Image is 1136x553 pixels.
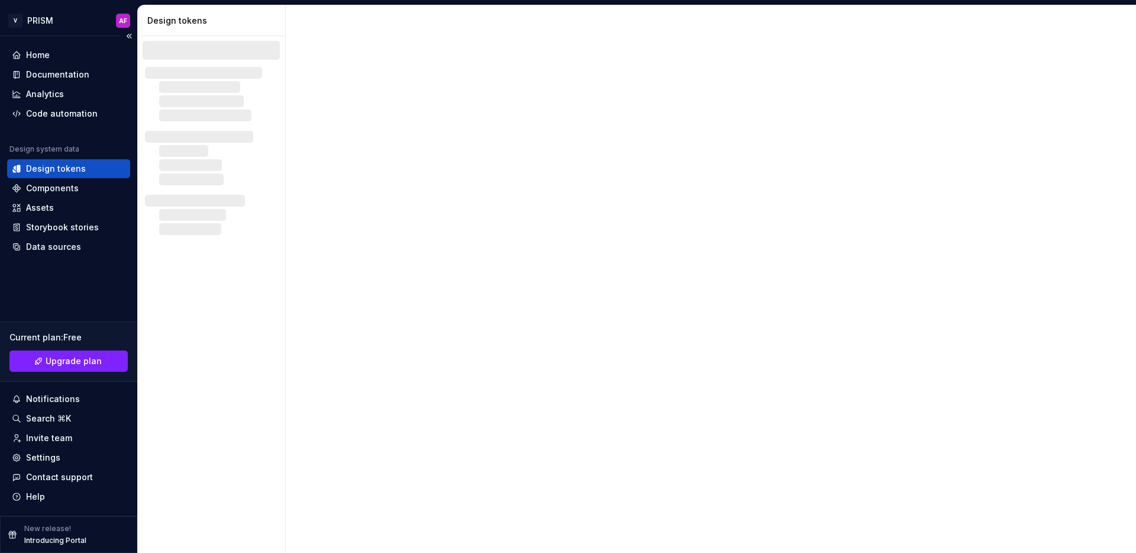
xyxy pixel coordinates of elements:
[7,159,130,178] a: Design tokens
[26,413,71,425] div: Search ⌘K
[7,409,130,428] button: Search ⌘K
[7,46,130,65] a: Home
[9,351,128,372] a: Upgrade plan
[26,452,60,464] div: Settings
[26,221,99,233] div: Storybook stories
[24,524,71,533] p: New release!
[7,487,130,506] button: Help
[26,471,93,483] div: Contact support
[26,163,86,175] div: Design tokens
[24,536,86,545] p: Introducing Portal
[26,69,89,81] div: Documentation
[26,182,79,194] div: Components
[2,8,135,33] button: VPRISMAF
[7,468,130,487] button: Contact support
[26,241,81,253] div: Data sources
[8,14,22,28] div: V
[9,332,128,343] div: Current plan : Free
[121,28,137,44] button: Collapse sidebar
[7,65,130,84] a: Documentation
[26,393,80,405] div: Notifications
[147,15,280,27] div: Design tokens
[26,491,45,503] div: Help
[26,202,54,214] div: Assets
[26,108,98,120] div: Code automation
[7,104,130,123] a: Code automation
[7,85,130,104] a: Analytics
[119,16,127,25] div: AF
[9,144,79,154] div: Design system data
[46,355,102,367] span: Upgrade plan
[7,237,130,256] a: Data sources
[26,432,72,444] div: Invite team
[7,218,130,237] a: Storybook stories
[27,15,53,27] div: PRISM
[26,88,64,100] div: Analytics
[7,429,130,448] a: Invite team
[7,390,130,409] button: Notifications
[7,179,130,198] a: Components
[7,448,130,467] a: Settings
[7,198,130,217] a: Assets
[26,49,50,61] div: Home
